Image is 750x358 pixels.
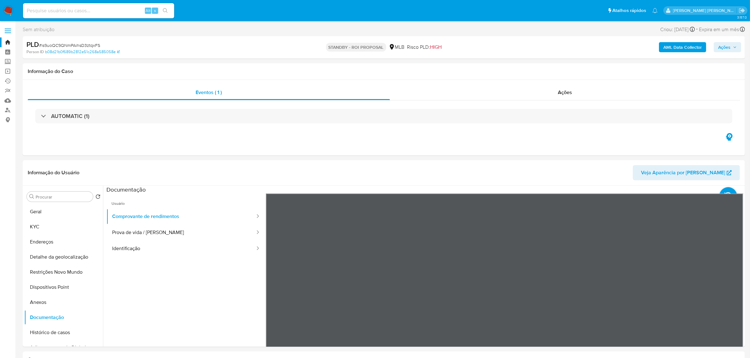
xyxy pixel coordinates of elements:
button: Anexos [24,295,103,310]
b: AML Data Collector [663,42,702,52]
span: Atalhos rápidos [612,7,646,14]
span: Expira em um mês [699,26,739,33]
button: KYC [24,219,103,234]
span: Ações [718,42,730,52]
button: Endereços [24,234,103,249]
span: s [154,8,156,14]
button: AML Data Collector [659,42,706,52]
span: # is9uoQC9QNmPAihsD3ztqxFS [39,42,100,48]
h3: AUTOMATIC (1) [51,113,89,120]
div: AUTOMATIC (1) [35,109,732,123]
span: Eventos ( 1 ) [196,89,222,96]
span: HIGH [430,43,442,51]
p: STANDBY - ROI PROPOSAL [326,43,386,52]
span: - [696,25,698,34]
button: Retornar ao pedido padrão [95,194,100,201]
button: Adiantamentos de Dinheiro [24,340,103,355]
p: emerson.gomes@mercadopago.com.br [673,8,737,14]
button: Detalhe da geolocalização [24,249,103,265]
span: Risco PLD: [407,44,442,51]
input: Pesquise usuários ou casos... [23,7,174,15]
input: Procurar [36,194,90,200]
span: Sem atribuição [23,26,54,33]
button: Documentação [24,310,103,325]
span: Veja Aparência por [PERSON_NAME] [641,165,725,180]
span: Ações [558,89,572,96]
button: Veja Aparência por [PERSON_NAME] [633,165,740,180]
span: Alt [146,8,151,14]
button: Procurar [29,194,34,199]
a: b08d21b0f689b2812e51c268a585058e [45,49,120,55]
button: search-icon [159,6,172,15]
button: Histórico de casos [24,325,103,340]
div: MLB [389,44,405,51]
h1: Informação do Caso [28,68,740,75]
a: Notificações [652,8,658,13]
button: Dispositivos Point [24,280,103,295]
button: Ações [714,42,741,52]
h1: Informação do Usuário [28,170,79,176]
a: Sair [739,7,745,14]
div: Criou: [DATE] [660,25,695,34]
b: PLD [26,39,39,49]
b: Person ID [26,49,44,55]
button: Restrições Novo Mundo [24,265,103,280]
button: Geral [24,204,103,219]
